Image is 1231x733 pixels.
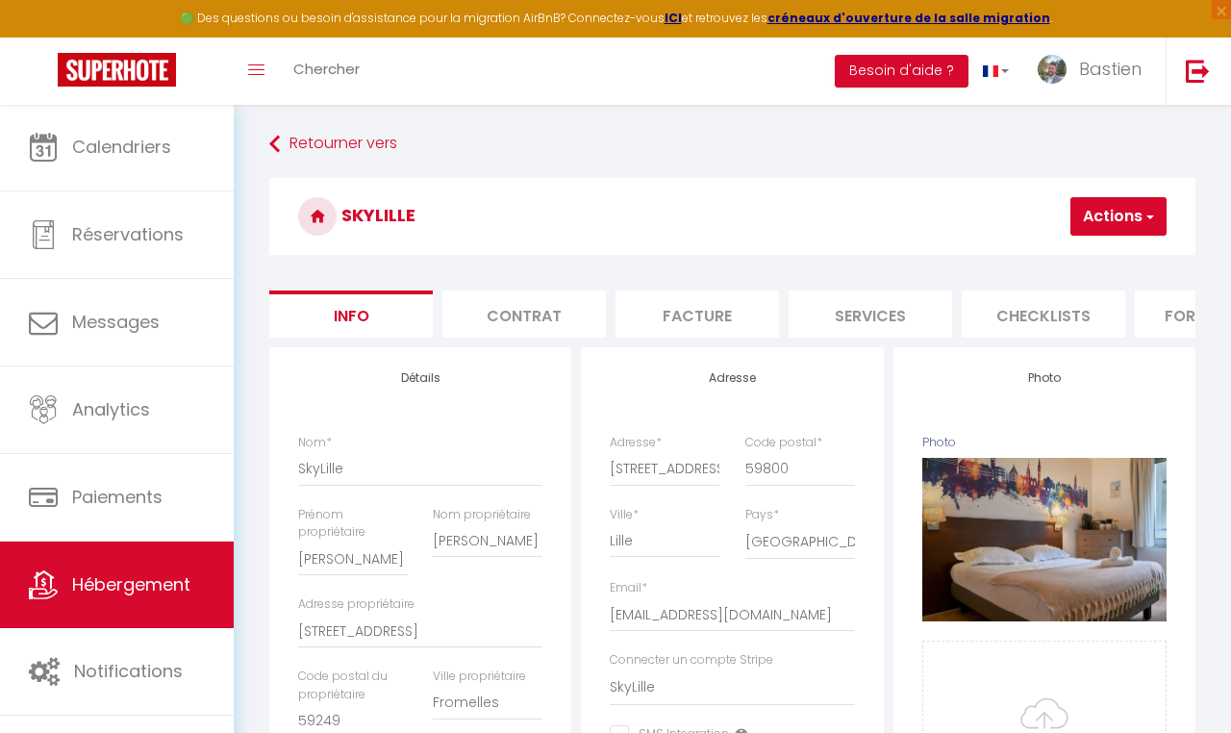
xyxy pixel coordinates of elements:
[767,10,1050,26] a: créneaux d'ouverture de la salle migration
[1070,197,1167,236] button: Actions
[745,434,822,452] label: Code postal
[962,291,1125,338] li: Checklists
[442,291,606,338] li: Contrat
[1186,59,1210,83] img: logout
[298,595,415,614] label: Adresse propriétaire
[433,668,526,686] label: Ville propriétaire
[610,579,647,597] label: Email
[72,310,160,334] span: Messages
[58,53,176,87] img: Super Booking
[298,434,332,452] label: Nom
[665,10,682,26] a: ICI
[298,371,542,385] h4: Détails
[433,506,531,524] label: Nom propriétaire
[72,397,150,421] span: Analytics
[1023,38,1166,105] a: ... Bastien
[610,371,854,385] h4: Adresse
[1038,55,1067,84] img: ...
[72,222,184,246] span: Réservations
[298,668,408,704] label: Code postal du propriétaire
[293,59,360,79] span: Chercher
[72,572,190,596] span: Hébergement
[835,55,968,88] button: Besoin d'aide ?
[269,291,433,338] li: Info
[72,485,163,509] span: Paiements
[1079,57,1142,81] span: Bastien
[74,659,183,683] span: Notifications
[745,506,779,524] label: Pays
[269,178,1195,255] h3: SkyLille
[610,651,773,670] label: Connecter un compte Stripe
[72,135,171,159] span: Calendriers
[922,371,1167,385] h4: Photo
[922,434,956,452] label: Photo
[789,291,952,338] li: Services
[298,506,408,543] label: Prénom propriétaire
[615,291,779,338] li: Facture
[610,506,639,524] label: Ville
[279,38,374,105] a: Chercher
[269,127,1195,162] a: Retourner vers
[610,434,662,452] label: Adresse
